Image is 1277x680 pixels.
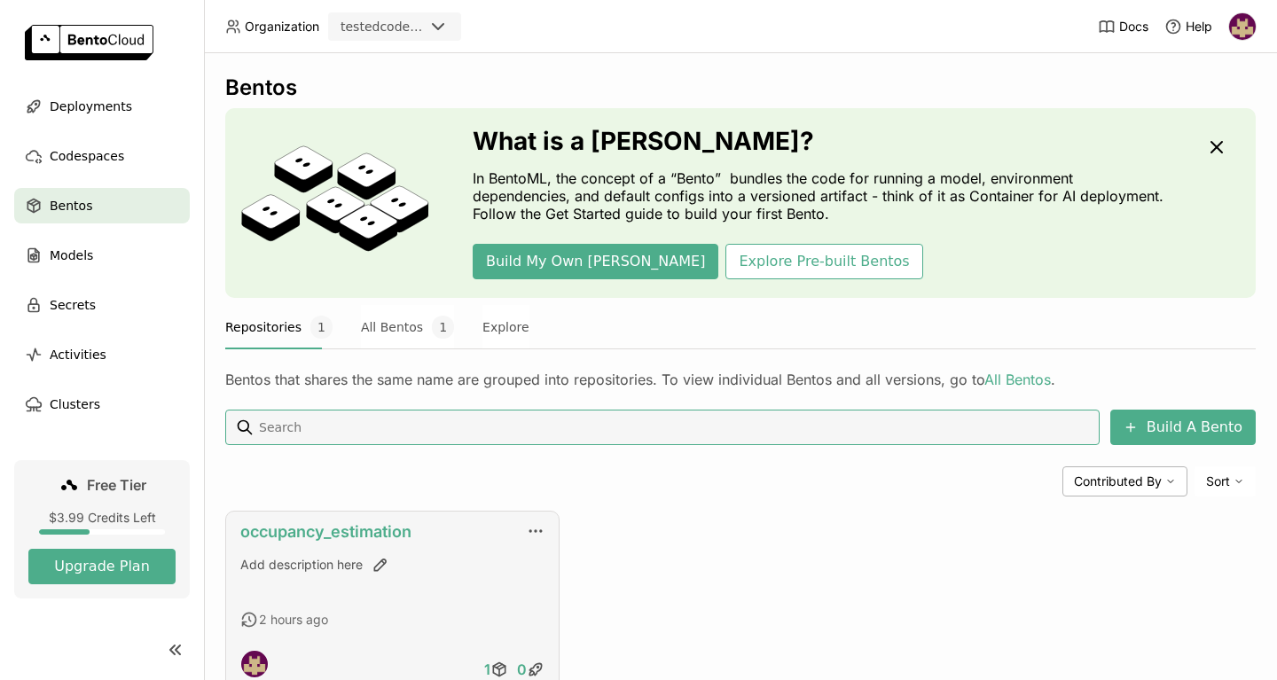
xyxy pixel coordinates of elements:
[50,294,96,316] span: Secrets
[361,305,454,349] button: All Bentos
[984,371,1051,388] a: All Bentos
[517,660,527,678] span: 0
[14,138,190,174] a: Codespaces
[225,371,1256,388] div: Bentos that shares the same name are grouped into repositories. To view individual Bentos and all...
[1206,473,1230,489] span: Sort
[239,145,430,262] img: cover onboarding
[473,127,1173,155] h3: What is a [PERSON_NAME]?
[257,413,1093,442] input: Search
[14,287,190,323] a: Secrets
[473,169,1173,223] p: In BentoML, the concept of a “Bento” bundles the code for running a model, environment dependenci...
[1098,18,1148,35] a: Docs
[245,19,319,35] span: Organization
[50,96,132,117] span: Deployments
[14,238,190,273] a: Models
[14,89,190,124] a: Deployments
[225,74,1256,101] div: Bentos
[432,316,454,339] span: 1
[14,337,190,372] a: Activities
[725,244,922,279] button: Explore Pre-built Bentos
[1164,18,1212,35] div: Help
[25,25,153,60] img: logo
[1119,19,1148,35] span: Docs
[482,305,529,349] button: Explore
[1110,410,1256,445] button: Build A Bento
[225,305,333,349] button: Repositories
[28,510,176,526] div: $3.99 Credits Left
[1186,19,1212,35] span: Help
[14,460,190,598] a: Free Tier$3.99 Credits LeftUpgrade Plan
[1062,466,1187,496] div: Contributed By
[50,195,92,216] span: Bentos
[50,245,93,266] span: Models
[1229,13,1256,40] img: Hélio Júnior
[1074,473,1162,489] span: Contributed By
[14,188,190,223] a: Bentos
[14,387,190,422] a: Clusters
[341,18,424,35] div: testedcodeployment
[241,651,268,677] img: Hélio Júnior
[310,316,333,339] span: 1
[1195,466,1256,496] div: Sort
[473,244,718,279] button: Build My Own [PERSON_NAME]
[484,660,490,678] span: 1
[50,145,124,167] span: Codespaces
[87,476,146,494] span: Free Tier
[50,344,106,365] span: Activities
[240,556,544,574] div: Add description here
[50,394,100,415] span: Clusters
[426,19,427,36] input: Selected testedcodeployment.
[259,612,328,628] span: 2 hours ago
[240,522,411,541] a: occupancy_estimation
[28,549,176,584] button: Upgrade Plan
